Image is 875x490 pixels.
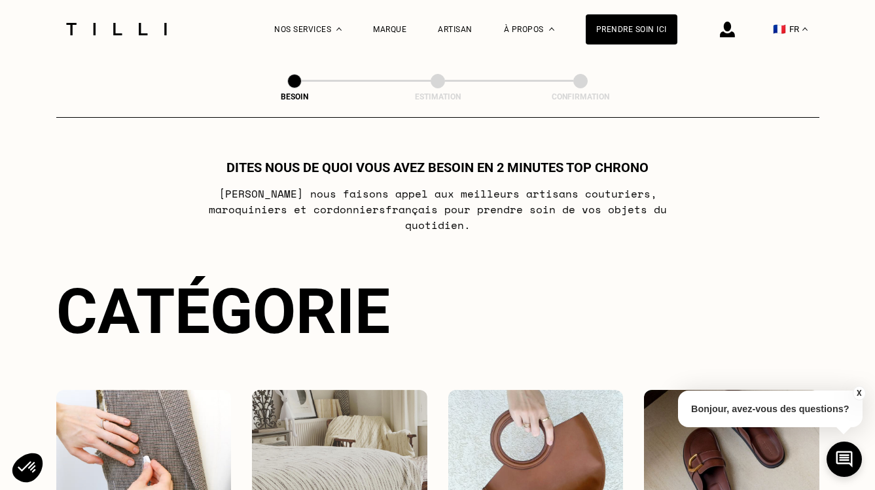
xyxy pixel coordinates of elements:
a: Prendre soin ici [586,14,677,44]
p: [PERSON_NAME] nous faisons appel aux meilleurs artisans couturiers , maroquiniers et cordonniers ... [178,186,697,233]
img: Menu déroulant [336,27,342,31]
img: Logo du service de couturière Tilli [62,23,171,35]
img: icône connexion [720,22,735,37]
img: Menu déroulant à propos [549,27,554,31]
div: Confirmation [515,92,646,101]
a: Marque [373,25,406,34]
p: Bonjour, avez-vous des questions? [678,391,863,427]
button: X [852,386,865,400]
a: Artisan [438,25,473,34]
img: menu déroulant [802,27,808,31]
div: Besoin [229,92,360,101]
div: Estimation [372,92,503,101]
h1: Dites nous de quoi vous avez besoin en 2 minutes top chrono [226,160,649,175]
div: Catégorie [56,275,819,348]
span: 🇫🇷 [773,23,786,35]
